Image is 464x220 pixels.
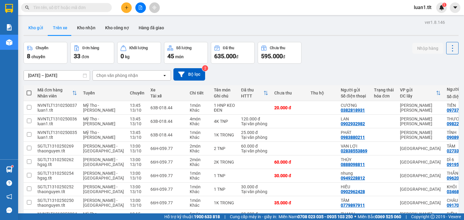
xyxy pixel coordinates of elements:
span: plus [124,5,129,10]
div: Tại văn phòng [241,148,268,153]
div: Tại văn phòng [241,135,268,140]
div: 13:00 [130,184,144,189]
span: message [6,207,12,213]
span: ⚪️ [354,215,356,218]
div: 13/10 [130,203,144,208]
div: 13:00 [130,144,144,148]
strong: 0708 023 035 - 0935 103 250 [298,214,353,219]
div: 13/10 [130,108,144,113]
div: 60.000 đ [274,160,304,164]
div: 0779897911 [341,203,365,208]
div: [PERSON_NAME] [PERSON_NAME] [400,116,441,126]
span: đ [283,54,285,59]
span: search [25,5,29,10]
div: luan1.tlt [37,108,77,113]
div: NVNTLT1310250036 [37,116,77,121]
div: 2 món [190,144,208,148]
div: HIẾU [341,184,368,189]
span: copyright [430,215,435,219]
div: SGTLT1310250254 [37,171,77,176]
span: 635.000 [214,53,236,60]
span: [PERSON_NAME] - [GEOGRAPHIC_DATA] [83,144,124,153]
div: 20.000 đ [274,105,304,110]
div: Chi tiết [190,91,208,95]
div: Đã thu [223,46,234,50]
span: 8 [27,53,30,60]
div: 35.000 đ [274,200,304,205]
div: [PERSON_NAME] [PERSON_NAME] [400,103,441,113]
div: thaonguyen.tlt [37,148,77,153]
div: CƯƠNG [341,103,368,108]
button: Nhập hàng [412,43,443,54]
div: 2 TNP [214,146,235,151]
img: warehouse-icon [6,166,12,173]
button: Số lượng45món [164,42,208,64]
span: [PERSON_NAME] - [GEOGRAPHIC_DATA] [83,157,124,167]
div: 2K TRONG [214,160,235,164]
div: Khác [190,176,208,180]
div: Chọn văn phòng nhận [96,72,138,78]
strong: 1900 633 818 [194,214,220,219]
div: 30.000 đ [274,173,304,178]
span: món [175,54,184,59]
div: 02838553869 [341,148,367,153]
th: Toggle SortBy [238,85,271,101]
button: Kho nhận [72,21,100,35]
div: [GEOGRAPHIC_DATA] [400,146,441,151]
div: SGTLT1310250250 [37,198,77,203]
div: NVNTLT1310250034 [37,212,77,216]
span: file-add [138,5,143,10]
div: Xe [150,88,184,92]
span: 33 [74,53,80,60]
div: 13/10 [130,148,144,153]
span: chuyến [31,54,45,59]
div: NVNTLT1310250035 [37,130,77,135]
span: 0 [121,53,124,60]
img: solution-icon [6,24,12,30]
span: Miền Nam [279,213,353,220]
div: 1 món [190,171,208,176]
div: Ghi chú [214,94,235,98]
button: aim [149,2,160,13]
sup: 1 [442,3,446,7]
span: Hỗ trợ kỹ thuật: [164,213,220,220]
div: 63B-018.44 [150,132,184,137]
span: Mỹ Tho - [PERSON_NAME] [83,116,115,126]
img: logo-vxr [5,4,13,13]
div: VẠN LỢI [341,144,368,148]
div: 1 món [190,130,208,135]
div: Tên món [214,88,235,92]
button: Chưa thu595.000đ [258,42,301,64]
div: 66H-059.77 [150,187,184,192]
div: Khác [190,189,208,194]
button: Đơn hàng33đơn [70,42,114,64]
div: Chưa thu [270,46,285,50]
span: notification [6,194,12,199]
span: Mỹ Tho - [PERSON_NAME] [83,103,115,113]
span: đơn [82,54,89,59]
div: 0902962428 [341,189,365,194]
div: SGTLT1310250252 [37,184,77,189]
div: 66H-059.77 [150,146,184,151]
div: [GEOGRAPHIC_DATA] [400,200,441,205]
span: Mỹ Tho - [PERSON_NAME] [83,130,115,140]
div: hgsg.tlt [37,176,77,180]
div: Tại văn phòng [241,189,268,194]
sup: 1 [11,165,13,167]
div: luan1.tlt [37,135,77,140]
div: PHÁT [341,130,368,135]
span: | [224,213,225,220]
div: Khác [190,135,208,140]
div: Tài xế [150,94,184,98]
div: VP gửi [400,88,436,92]
div: Chuyến [130,91,144,95]
div: 13:45 [130,130,144,135]
span: 45 [167,53,174,60]
div: 66H-059.77 [150,200,184,205]
span: Cung cấp máy in - giấy in: [230,213,277,220]
span: Miền Bắc [358,213,401,220]
div: [PERSON_NAME] [PERSON_NAME] [400,130,441,140]
div: 0888098811 [341,162,365,167]
div: nhung [341,171,368,176]
div: ver 1.8.146 [425,19,445,26]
